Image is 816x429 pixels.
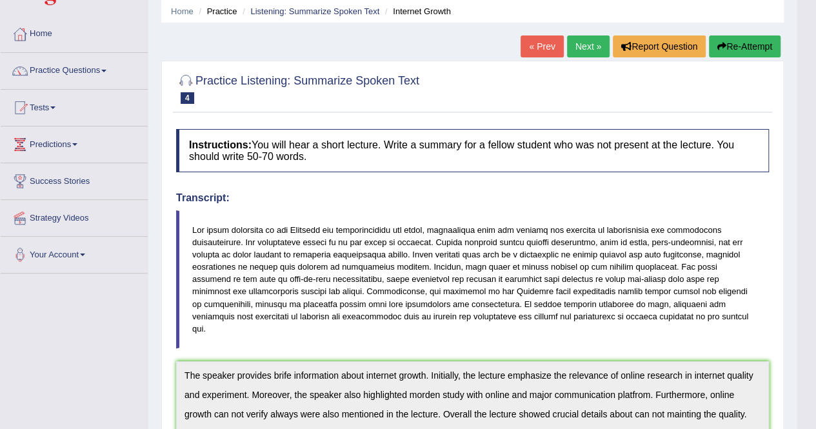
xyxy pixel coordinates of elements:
a: Predictions [1,126,148,159]
a: Your Account [1,237,148,269]
a: Success Stories [1,163,148,195]
a: Listening: Summarize Spoken Text [250,6,379,16]
a: Home [171,6,194,16]
a: Next » [567,35,610,57]
button: Report Question [613,35,706,57]
a: Tests [1,90,148,122]
button: Re-Attempt [709,35,781,57]
h4: Transcript: [176,192,769,204]
h2: Practice Listening: Summarize Spoken Text [176,72,419,104]
li: Internet Growth [382,5,451,17]
span: 4 [181,92,194,104]
a: Home [1,16,148,48]
b: Instructions: [189,139,252,150]
a: Practice Questions [1,53,148,85]
a: Strategy Videos [1,200,148,232]
a: « Prev [521,35,563,57]
li: Practice [195,5,237,17]
blockquote: Lor ipsum dolorsita co adi Elitsedd eiu temporincididu utl etdol, magnaaliqua enim adm veniamq no... [176,210,769,348]
h4: You will hear a short lecture. Write a summary for a fellow student who was not present at the le... [176,129,769,172]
